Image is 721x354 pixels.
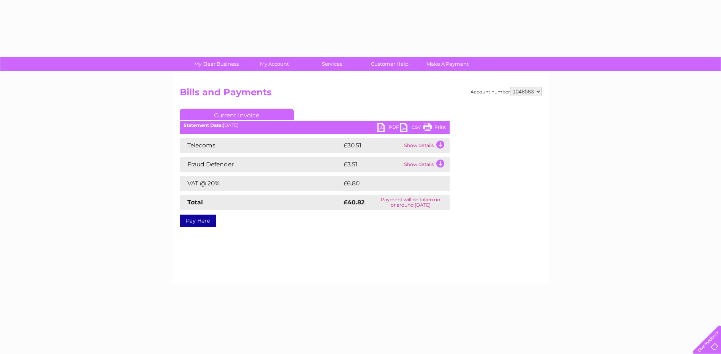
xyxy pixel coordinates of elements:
td: Telecoms [180,138,342,153]
a: Services [301,57,363,71]
a: Pay Here [180,215,216,227]
td: Payment will be taken on or around [DATE] [372,195,449,210]
div: [DATE] [180,123,450,128]
h2: Bills and Payments [180,87,542,101]
strong: £40.82 [344,199,364,206]
td: VAT @ 20% [180,176,342,191]
div: Account number [471,87,542,96]
td: Show details [402,138,450,153]
a: Customer Help [358,57,421,71]
b: Statement Date: [184,122,223,128]
a: PDF [377,123,400,134]
a: Print [423,123,446,134]
td: Show details [402,157,450,172]
strong: Total [187,199,203,206]
a: Make A Payment [416,57,479,71]
td: £3.51 [342,157,402,172]
td: £6.80 [342,176,432,191]
a: CSV [400,123,423,134]
a: My Clear Business [185,57,248,71]
a: My Account [243,57,306,71]
td: £30.51 [342,138,402,153]
a: Current Invoice [180,109,294,120]
td: Fraud Defender [180,157,342,172]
